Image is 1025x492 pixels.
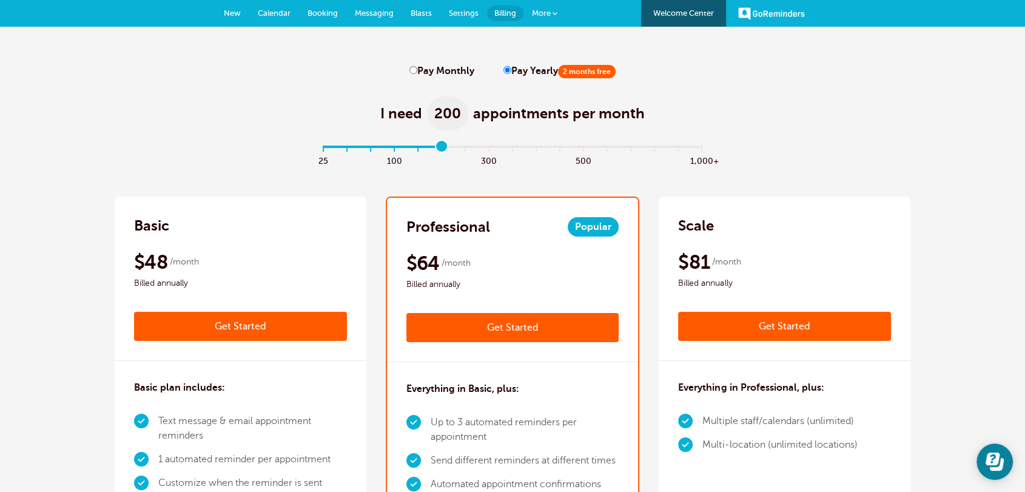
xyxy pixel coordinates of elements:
span: /month [170,255,199,269]
label: Pay Yearly [503,66,616,77]
a: Billing [487,5,523,21]
li: Multiple staff/calendars (unlimited) [702,409,857,433]
span: 500 [572,153,596,167]
h2: Professional [406,217,490,237]
li: Send different reminders at different times [431,449,619,473]
span: 100 [383,153,406,167]
h3: Everything in Basic, plus: [406,382,519,396]
span: $64 [406,251,440,275]
span: /month [711,255,741,269]
span: Billed annually [406,277,619,292]
input: Pay Monthly [409,66,417,74]
label: Pay Monthly [409,66,474,77]
span: appointments per month [473,104,645,123]
span: $81 [678,250,710,274]
span: Popular [568,217,619,237]
span: I need [380,104,422,123]
li: 1 automated reminder per appointment [158,448,347,471]
a: Get Started [406,313,619,342]
span: Billing [494,8,516,18]
h2: Scale [678,216,714,235]
span: Blasts [411,8,432,18]
input: Pay Yearly2 months free [503,66,511,74]
h3: Everything in Professional, plus: [678,380,824,395]
span: 200 [427,96,468,130]
span: 1,000+ [690,153,714,167]
span: 25 [312,153,335,167]
span: Settings [449,8,479,18]
span: More [532,8,551,18]
a: Get Started [678,312,891,341]
span: /month [442,256,471,271]
span: 2 months free [558,65,616,78]
span: $48 [134,250,168,274]
span: Calendar [258,8,291,18]
li: Text message & email appointment reminders [158,409,347,448]
span: Billed annually [678,276,891,291]
span: New [224,8,241,18]
iframe: Resource center [976,443,1013,480]
h3: Basic plan includes: [134,380,225,395]
span: Messaging [355,8,394,18]
span: Booking [307,8,338,18]
li: Multi-location (unlimited locations) [702,433,857,457]
h2: Basic [134,216,169,235]
span: Billed annually [134,276,347,291]
li: Up to 3 automated reminders per appointment [431,411,619,449]
a: Get Started [134,312,347,341]
span: 300 [477,153,501,167]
